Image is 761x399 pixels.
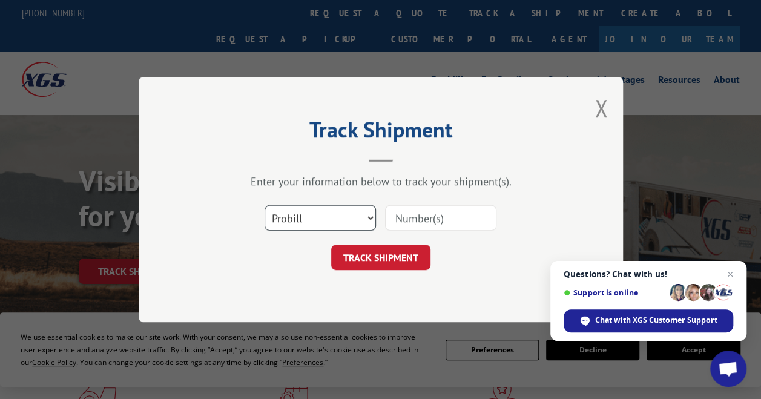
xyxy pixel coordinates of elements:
div: Chat with XGS Customer Support [564,309,733,332]
span: Questions? Chat with us! [564,269,733,279]
h2: Track Shipment [199,121,562,144]
span: Chat with XGS Customer Support [595,315,717,326]
span: Close chat [723,267,737,282]
button: Close modal [595,92,608,124]
div: Enter your information below to track your shipment(s). [199,174,562,188]
input: Number(s) [385,205,496,231]
div: Open chat [710,351,746,387]
button: TRACK SHIPMENT [331,245,430,270]
span: Support is online [564,288,665,297]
